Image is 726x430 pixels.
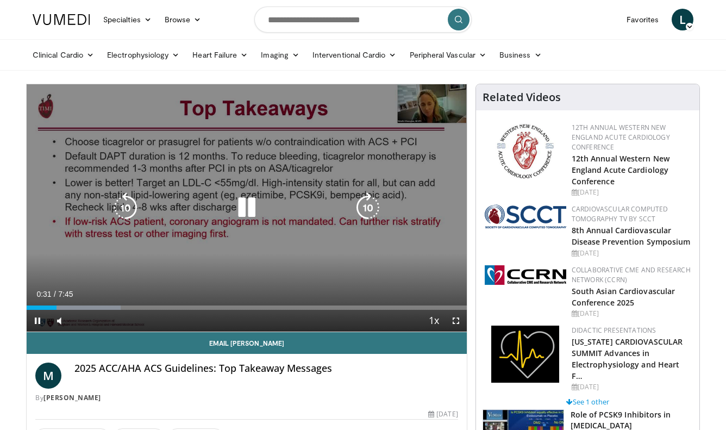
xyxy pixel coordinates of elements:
span: / [54,290,56,298]
a: 12th Annual Western New England Acute Cardiology Conference [572,123,670,152]
a: Interventional Cardio [306,44,403,66]
a: South Asian Cardiovascular Conference 2025 [572,286,675,308]
a: Email [PERSON_NAME] [27,332,467,354]
a: See 1 other [566,397,609,407]
h4: Related Videos [483,91,561,104]
div: Didactic Presentations [572,326,691,335]
h4: 2025 ACC/AHA ACS Guidelines: Top Takeaway Messages [74,363,458,375]
div: [DATE] [572,248,691,258]
a: Imaging [254,44,306,66]
img: 0954f259-7907-4053-a817-32a96463ecc8.png.150x105_q85_autocrop_double_scale_upscale_version-0.2.png [495,123,555,180]
a: Electrophysiology [101,44,186,66]
a: 8th Annual Cardiovascular Disease Prevention Symposium [572,225,691,247]
img: 51a70120-4f25-49cc-93a4-67582377e75f.png.150x105_q85_autocrop_double_scale_upscale_version-0.2.png [485,204,566,228]
a: Collaborative CME and Research Network (CCRN) [572,265,691,284]
a: Heart Failure [186,44,254,66]
button: Fullscreen [445,310,467,332]
a: Cardiovascular Computed Tomography TV by SCCT [572,204,668,223]
a: Clinical Cardio [26,44,101,66]
a: Browse [158,9,208,30]
span: 0:31 [36,290,51,298]
a: [PERSON_NAME] [43,393,101,402]
a: Favorites [620,9,665,30]
img: a04ee3ba-8487-4636-b0fb-5e8d268f3737.png.150x105_q85_autocrop_double_scale_upscale_version-0.2.png [485,265,566,285]
div: Progress Bar [27,306,467,310]
a: Specialties [97,9,158,30]
div: By [35,393,458,403]
a: L [672,9,693,30]
button: Mute [48,310,70,332]
div: [DATE] [572,309,691,319]
img: VuMedi Logo [33,14,90,25]
div: [DATE] [572,382,691,392]
a: M [35,363,61,389]
button: Pause [27,310,48,332]
video-js: Video Player [27,84,467,332]
span: 7:45 [58,290,73,298]
a: Peripheral Vascular [403,44,493,66]
a: [US_STATE] CARDIOVASCULAR SUMMIT Advances in Electrophysiology and Heart F… [572,336,683,381]
img: 1860aa7a-ba06-47e3-81a4-3dc728c2b4cf.png.150x105_q85_autocrop_double_scale_upscale_version-0.2.png [491,326,559,383]
a: Business [493,44,548,66]
div: [DATE] [428,409,458,419]
button: Playback Rate [423,310,445,332]
a: 12th Annual Western New England Acute Cardiology Conference [572,153,669,186]
div: [DATE] [572,188,691,197]
input: Search topics, interventions [254,7,472,33]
